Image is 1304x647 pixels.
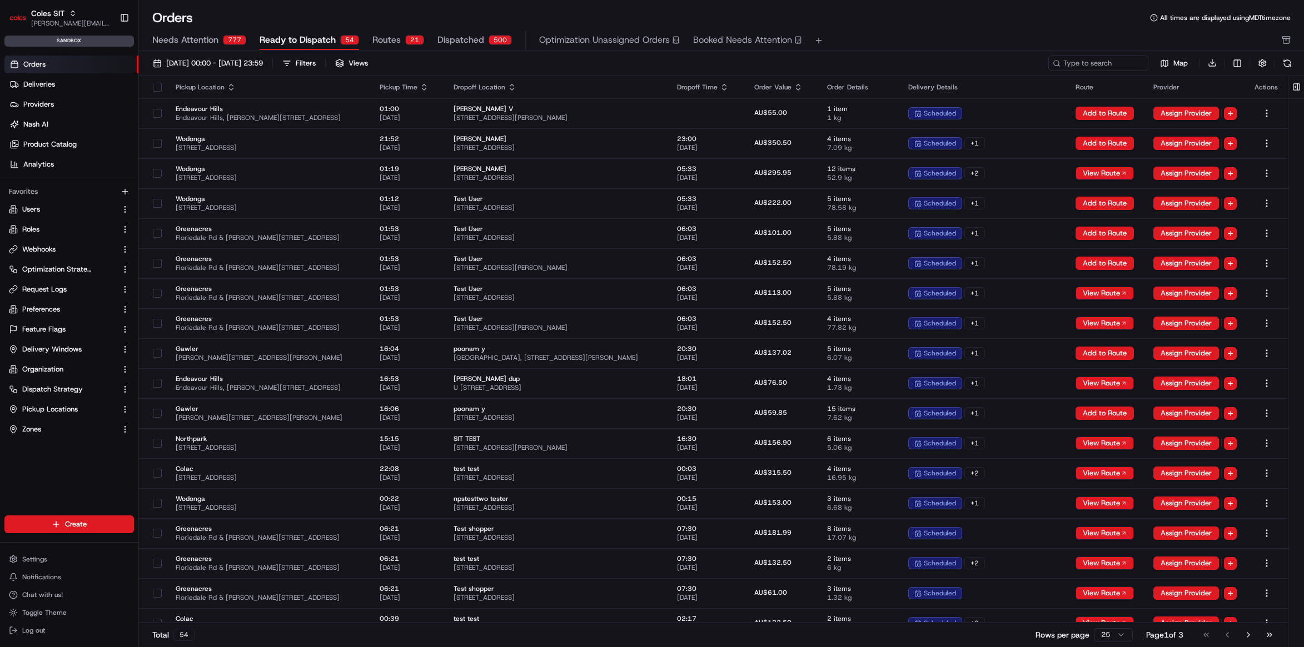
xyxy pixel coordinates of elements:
div: + 1 [964,437,985,449]
div: Provider [1153,83,1237,92]
span: [GEOGRAPHIC_DATA], [STREET_ADDRESS][PERSON_NAME] [454,353,660,362]
a: Request Logs [9,284,116,294]
span: Providers [23,99,54,109]
span: Organization [22,364,63,374]
span: Endeavour Hills, [PERSON_NAME][STREET_ADDRESS] [176,113,362,122]
span: Test User [454,224,660,233]
button: Assign Provider [1153,107,1219,120]
div: + 1 [964,377,985,389]
a: Preferences [9,304,116,314]
span: Test User [454,194,660,203]
a: Nash AI [4,116,138,133]
span: 05:33 [677,194,736,203]
span: scheduled [924,439,956,448]
span: Toggle Theme [22,608,67,617]
span: Coles SIT [31,8,64,19]
span: [STREET_ADDRESS] [454,173,660,182]
button: Log out [4,623,134,638]
div: Dropoff Time [677,83,736,92]
span: Greenacres [176,254,362,263]
span: [STREET_ADDRESS] [454,203,660,212]
span: Gawler [176,344,362,353]
span: 5 items [827,194,890,203]
a: Delivery Windows [9,344,116,354]
button: Assign Provider [1153,407,1219,420]
span: [DATE] [677,323,736,332]
span: [DATE] [380,293,436,302]
a: Pickup Locations [9,404,116,414]
button: View Route [1076,167,1134,180]
span: 21:52 [380,134,436,143]
button: Add to Route [1076,257,1134,270]
button: Webhooks [4,240,134,258]
span: AU$55.00 [754,108,787,117]
div: + 2 [964,467,985,479]
span: Settings [22,555,47,564]
button: Request Logs [4,280,134,298]
button: Assign Provider [1153,377,1219,390]
span: 1 item [827,104,890,113]
button: Assign Provider [1153,287,1219,300]
span: [DATE] [677,263,736,272]
span: [PERSON_NAME] V [454,104,660,113]
a: Product Catalog [4,136,138,153]
div: + 1 [964,137,985,149]
button: Delivery Windows [4,340,134,358]
button: View Route [1076,616,1134,630]
input: Type to search [1048,56,1148,71]
span: scheduled [924,229,956,238]
div: sandbox [4,36,134,47]
span: U [STREET_ADDRESS] [454,383,660,392]
span: Nash AI [23,119,48,129]
img: Coles SIT [9,9,27,27]
a: Dispatch Strategy [9,384,116,394]
div: Order Details [827,83,890,92]
span: [DATE] [380,263,436,272]
span: Request Logs [22,284,67,294]
button: [PERSON_NAME][EMAIL_ADDRESS][DOMAIN_NAME] [31,19,111,28]
button: Coles SITColes SIT[PERSON_NAME][EMAIL_ADDRESS][DOMAIN_NAME] [4,4,115,31]
span: Needs Attention [152,33,218,47]
span: 01:19 [380,164,436,173]
span: [DATE] [677,443,736,452]
span: scheduled [924,139,956,148]
span: Orders [23,59,46,69]
span: Wodonga [176,134,362,143]
div: 54 [340,35,359,45]
button: Organization [4,360,134,378]
span: [DATE] [380,353,436,362]
span: [DATE] [380,413,436,422]
div: Dropoff Location [454,83,660,92]
button: Assign Provider [1153,137,1219,150]
a: Optimization Strategy [9,264,116,274]
span: 01:53 [380,314,436,323]
span: Routes [372,33,401,47]
span: 12 items [827,164,890,173]
span: 78.58 kg [827,203,890,212]
span: 06:03 [677,254,736,263]
span: Ready to Dispatch [260,33,336,47]
button: Filters [277,56,321,71]
span: [STREET_ADDRESS] [176,443,362,452]
span: [STREET_ADDRESS] [176,473,362,482]
span: scheduled [924,319,956,328]
span: 7.09 kg [827,143,890,152]
div: Pickup Location [176,83,362,92]
a: Users [9,204,116,214]
div: + 1 [964,347,985,359]
span: Wodonga [176,194,362,203]
button: Assign Provider [1153,437,1219,450]
span: Zones [22,424,41,434]
span: poonam y [454,404,660,413]
div: + 1 [964,317,985,329]
button: Notifications [4,569,134,585]
span: Notifications [22,573,61,581]
span: [PERSON_NAME][STREET_ADDRESS][PERSON_NAME] [176,353,362,362]
span: Dispatched [437,33,484,47]
span: 5 items [827,284,890,293]
span: [STREET_ADDRESS] [454,233,660,242]
button: View Route [1076,556,1134,570]
div: + 1 [964,227,985,239]
span: Dispatch Strategy [22,384,83,394]
button: Users [4,200,134,218]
